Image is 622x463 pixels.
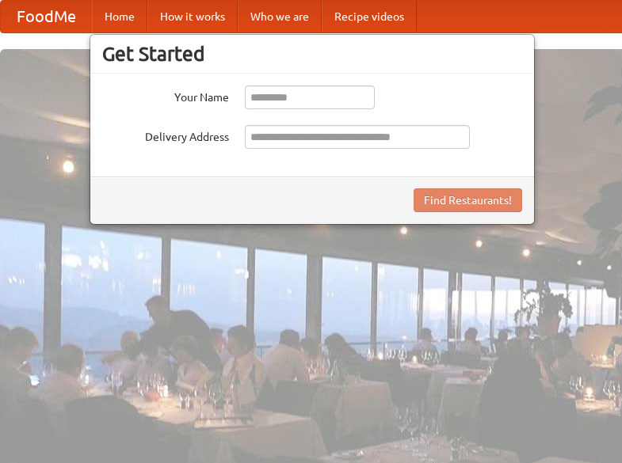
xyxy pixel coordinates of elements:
[1,1,92,32] a: FoodMe
[102,125,229,145] label: Delivery Address
[92,1,147,32] a: Home
[238,1,322,32] a: Who we are
[102,85,229,105] label: Your Name
[414,188,522,212] button: Find Restaurants!
[322,1,417,32] a: Recipe videos
[102,42,522,66] h3: Get Started
[147,1,238,32] a: How it works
